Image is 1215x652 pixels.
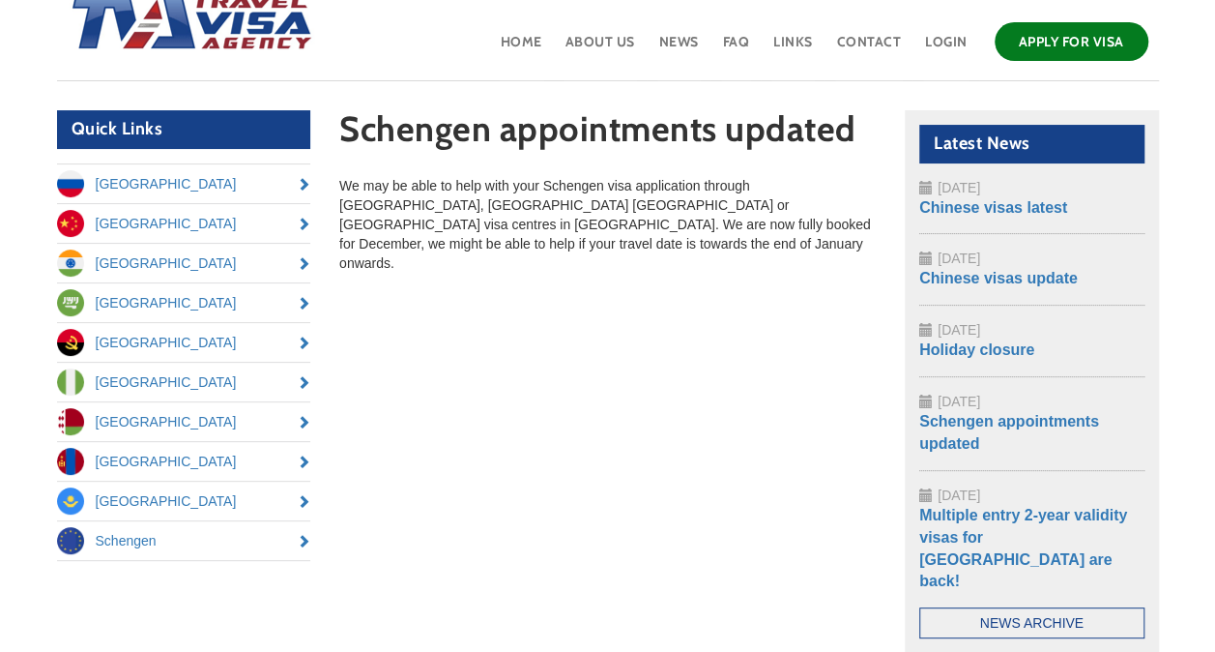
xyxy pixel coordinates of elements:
[919,608,1144,638] a: News Archive
[938,322,980,338] span: [DATE]
[919,341,1034,358] a: Holiday closure
[57,442,311,481] a: [GEOGRAPHIC_DATA]
[57,363,311,401] a: [GEOGRAPHIC_DATA]
[721,17,752,80] a: FAQ
[919,413,1099,452] a: Schengen appointments updated
[57,402,311,441] a: [GEOGRAPHIC_DATA]
[57,164,311,203] a: [GEOGRAPHIC_DATA]
[938,488,980,503] span: [DATE]
[339,110,876,158] h1: Schengen appointments updated
[919,270,1078,286] a: Chinese visas update
[835,17,904,80] a: Contact
[57,244,311,282] a: [GEOGRAPHIC_DATA]
[995,22,1148,61] a: Apply for Visa
[499,17,544,80] a: Home
[57,482,311,520] a: [GEOGRAPHIC_DATA]
[57,283,311,322] a: [GEOGRAPHIC_DATA]
[919,125,1144,163] h2: Latest News
[938,180,980,195] span: [DATE]
[919,199,1067,216] a: Chinese visas latest
[938,394,980,409] span: [DATE]
[339,176,876,273] p: We may be able to help with your Schengen visa application through [GEOGRAPHIC_DATA], [GEOGRAPHIC...
[657,17,701,80] a: News
[57,323,311,362] a: [GEOGRAPHIC_DATA]
[923,17,969,80] a: Login
[938,251,980,266] span: [DATE]
[771,17,815,80] a: Links
[564,17,637,80] a: About Us
[57,521,311,560] a: Schengen
[919,507,1127,590] a: Multiple entry 2-year validity visas for [GEOGRAPHIC_DATA] are back!
[57,204,311,243] a: [GEOGRAPHIC_DATA]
